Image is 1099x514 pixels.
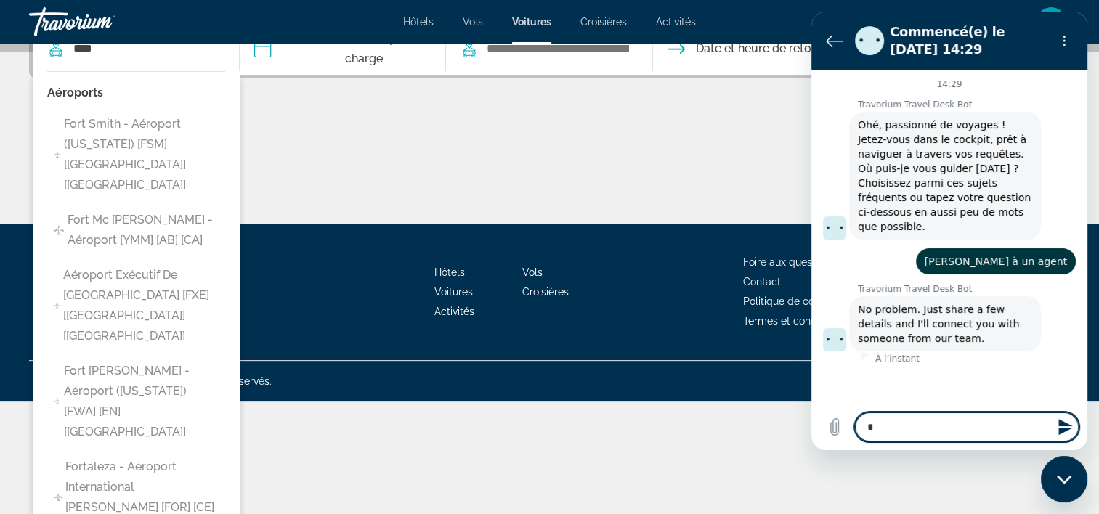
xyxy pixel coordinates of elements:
[47,83,225,103] p: Aéroports
[47,110,225,199] button: Fort Smith - Aéroport ([US_STATE]) [FSM] [[GEOGRAPHIC_DATA]] [[GEOGRAPHIC_DATA]]
[463,16,483,28] a: Vols
[403,16,434,28] a: Hôtels
[33,23,1066,75] div: Widget de recherche
[743,295,869,307] a: Politique de confidentialité
[434,286,473,298] a: Voitures
[668,23,823,75] button: Date de restitution
[63,265,217,346] span: Aéroport exécutif de [GEOGRAPHIC_DATA] [FXE] [[GEOGRAPHIC_DATA]] [[GEOGRAPHIC_DATA]]
[68,210,218,250] span: Fort Mc [PERSON_NAME] - Aéroport [YMM] [AB] [CA]
[64,114,218,195] span: Fort Smith - Aéroport ([US_STATE]) [FSM] [[GEOGRAPHIC_DATA]] [[GEOGRAPHIC_DATA]]
[743,256,835,268] a: Foire aux questions
[580,16,627,28] a: Croisières
[743,315,842,327] a: Termes et conditions
[434,266,465,278] a: Hôtels
[47,357,225,446] button: Fort [PERSON_NAME] - Aéroport ([US_STATE]) [FWA] [EN] [[GEOGRAPHIC_DATA]]
[522,266,543,278] a: Vols
[29,3,174,41] a: Travorium
[64,361,217,442] span: Fort [PERSON_NAME] - Aéroport ([US_STATE]) [FWA] [EN] [[GEOGRAPHIC_DATA]]
[522,286,569,298] a: Croisières
[1041,456,1087,502] iframe: Bouton de lancement de la fenêtre de messagerie, conversation en cours
[656,16,696,28] a: Activités
[743,276,781,287] a: Contact
[1032,7,1070,37] button: Menu utilisateur
[254,23,447,75] button: Date de prise en charge
[811,12,1087,450] iframe: Fenêtre de messagerie
[512,16,551,28] a: Voitures
[434,306,474,317] a: Activités
[47,206,225,254] button: Fort Mc [PERSON_NAME] - Aéroport [YMM] [AB] [CA]
[696,38,823,59] span: Date et heure de retour
[47,261,225,350] button: Aéroport exécutif de [GEOGRAPHIC_DATA] [FXE] [[GEOGRAPHIC_DATA]] [[GEOGRAPHIC_DATA]]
